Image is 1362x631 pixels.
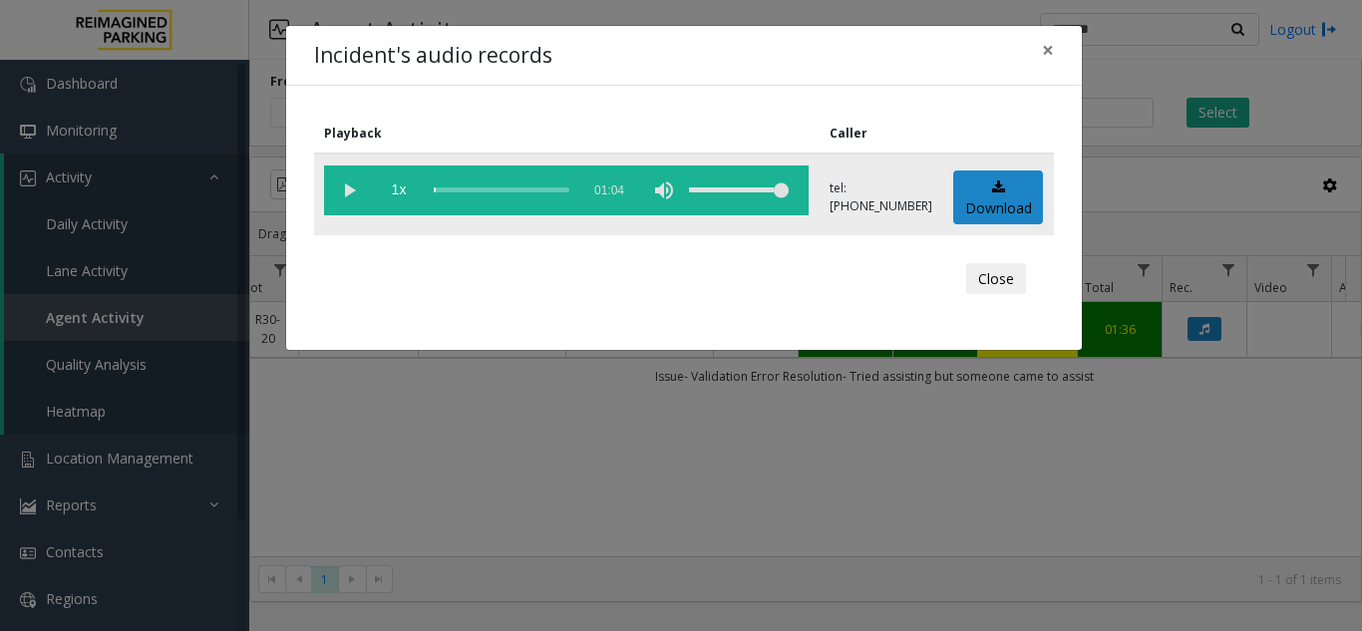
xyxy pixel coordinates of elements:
[374,165,424,215] span: playback speed button
[966,263,1026,295] button: Close
[1042,36,1054,64] span: ×
[953,170,1043,225] a: Download
[314,40,552,72] h4: Incident's audio records
[434,165,569,215] div: scrub bar
[830,179,932,215] p: tel:[PHONE_NUMBER]
[1028,26,1068,75] button: Close
[314,114,820,154] th: Playback
[820,114,943,154] th: Caller
[689,165,789,215] div: volume level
